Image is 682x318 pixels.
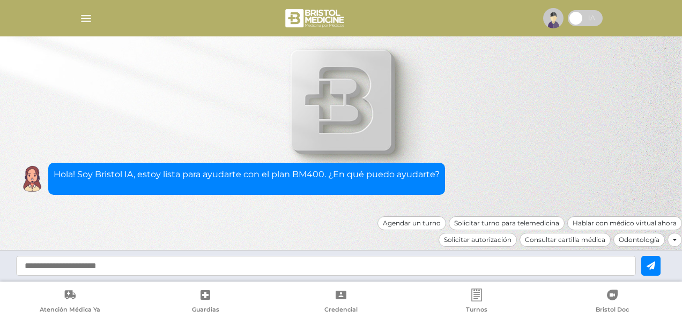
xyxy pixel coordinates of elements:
[449,216,565,230] div: Solicitar turno para telemedicina
[466,306,487,315] span: Turnos
[54,168,440,181] p: Hola! Soy Bristol IA, estoy lista para ayudarte con el plan BM400. ¿En qué puedo ayudarte?
[544,289,680,316] a: Bristol Doc
[2,289,138,316] a: Atención Médica Ya
[79,12,93,25] img: Cober_menu-lines-white.svg
[192,306,219,315] span: Guardias
[613,233,665,247] div: Odontología
[567,216,682,230] div: Hablar con médico virtual ahora
[40,306,100,315] span: Atención Médica Ya
[284,5,347,31] img: bristol-medicine-blanco.png
[138,289,273,316] a: Guardias
[439,233,517,247] div: Solicitar autorización
[377,216,446,230] div: Agendar un turno
[273,289,409,316] a: Credencial
[520,233,611,247] div: Consultar cartilla médica
[543,8,564,28] img: profile-placeholder.svg
[596,306,629,315] span: Bristol Doc
[324,306,358,315] span: Credencial
[409,289,544,316] a: Turnos
[19,165,46,192] img: Cober IA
